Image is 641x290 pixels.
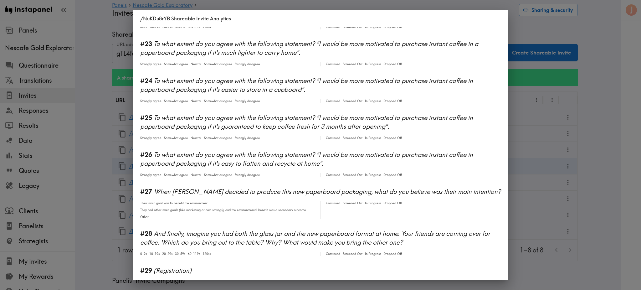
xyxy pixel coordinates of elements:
span: 30-59s [175,252,185,256]
span: Strongly agree [140,173,162,177]
span: Neutral [191,136,202,140]
span: When [PERSON_NAME] decided to produce this new paperboard packaging, what do you believe was thei... [154,188,501,195]
b: #29 [140,267,152,274]
span: Somewhat agree [164,173,188,177]
span: Continued [326,136,340,140]
span: Somewhat disagree [204,99,232,103]
span: Screened Out [343,25,362,29]
span: Dropped Off [383,201,402,205]
span: Screened Out [343,173,362,177]
span: Somewhat agree [164,99,188,103]
span: 20-29s [162,252,172,256]
span: 10-19s [149,252,160,256]
span: Screened Out [343,201,362,205]
span: Dropped Off [383,62,402,66]
span: Continued [326,99,340,103]
span: Somewhat disagree [204,62,232,66]
span: Dropped Off [383,136,402,140]
span: Dropped Off [383,25,402,29]
b: #25 [140,114,152,122]
span: Continued [326,173,340,177]
span: Screened Out [343,252,362,256]
span: (Registration) [154,267,192,274]
span: In Progress [365,136,381,140]
span: 0-9s [140,252,147,256]
span: 30-59s [175,25,185,29]
span: Neutral [191,62,202,66]
span: Strongly disagree [235,62,260,66]
span: They had other main goals (like marketing or cost savings), and the environmental benefit was a s... [140,208,306,212]
span: Strongly agree [140,99,162,103]
span: Screened Out [343,99,362,103]
span: Somewhat disagree [204,136,232,140]
span: Neutral [191,99,202,103]
span: 20-29s [162,25,172,29]
b: #28 [140,230,152,237]
span: Neutral [191,173,202,177]
span: In Progress [365,173,381,177]
span: In Progress [365,62,381,66]
span: Dropped Off [383,173,402,177]
span: To what extent do you agree with the following statement? "I would be more motivated to purchase ... [140,40,478,56]
b: #27 [140,188,152,195]
span: Continued [326,62,340,66]
span: In Progress [365,25,381,29]
h2: /NuKDu8rYB Shareable Invite Analytics [133,10,508,27]
span: Somewhat agree [164,136,188,140]
b: #23 [140,40,152,48]
span: Strongly agree [140,136,162,140]
span: 120s+ [203,25,211,29]
span: In Progress [365,201,381,205]
span: 60-119s [188,25,200,29]
span: In Progress [365,252,381,256]
span: To what extent do you agree with the following statement? "I would be more motivated to purchase ... [140,114,473,130]
span: Their main goal was to benefit the environment [140,201,208,205]
span: In Progress [365,99,381,103]
span: Continued [326,201,340,205]
span: To what extent do you agree with the following statement? "I would be more motivated to purchase ... [140,77,473,93]
span: 0-9s [140,25,147,29]
span: Screened Out [343,62,362,66]
span: Somewhat disagree [204,173,232,177]
span: To what extent do you agree with the following statement? "I would be more motivated to purchase ... [140,151,473,167]
b: #24 [140,77,152,85]
span: And finally, imagine you had both the glass jar and the new paperboard format at home. Your frien... [140,230,490,246]
span: 10-19s [149,25,160,29]
span: 120s+ [203,252,211,256]
span: Dropped Off [383,252,402,256]
span: Strongly agree [140,62,162,66]
span: Dropped Off [383,99,402,103]
b: #26 [140,151,152,158]
span: Strongly disagree [235,173,260,177]
span: Continued [326,25,340,29]
span: Strongly disagree [235,99,260,103]
span: Continued [326,252,340,256]
span: Other [140,215,149,219]
span: Strongly disagree [235,136,260,140]
span: Somewhat agree [164,62,188,66]
span: Screened Out [343,136,362,140]
span: 60-119s [188,252,200,256]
